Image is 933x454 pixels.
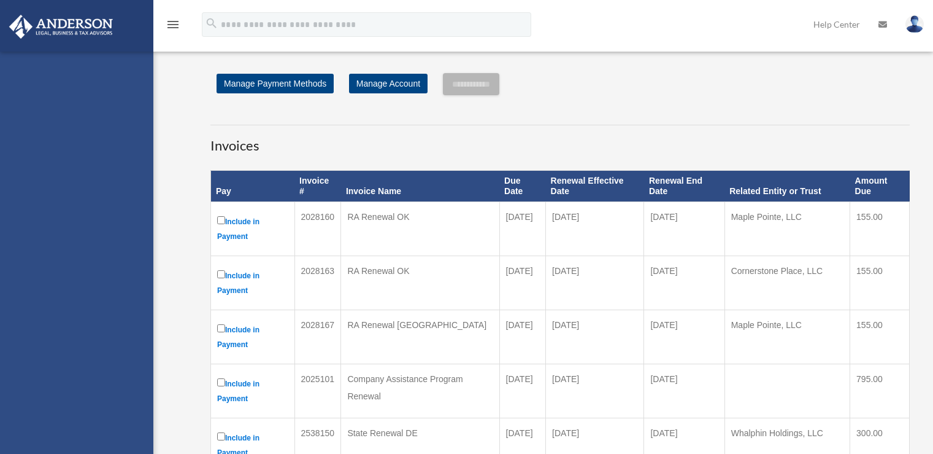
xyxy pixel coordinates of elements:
[294,310,341,364] td: 2028167
[347,262,493,280] div: RA Renewal OK
[499,171,546,202] th: Due Date
[905,15,924,33] img: User Pic
[724,171,850,202] th: Related Entity or Trust
[294,256,341,310] td: 2028163
[850,171,910,202] th: Amount Due
[546,310,644,364] td: [DATE]
[724,310,850,364] td: Maple Pointe, LLC
[546,364,644,418] td: [DATE]
[205,17,218,30] i: search
[217,74,334,93] a: Manage Payment Methods
[546,256,644,310] td: [DATE]
[850,310,910,364] td: 155.00
[347,425,493,442] div: State Renewal DE
[644,310,724,364] td: [DATE]
[546,171,644,202] th: Renewal Effective Date
[347,370,493,405] div: Company Assistance Program Renewal
[217,432,225,440] input: Include in Payment
[217,324,225,332] input: Include in Payment
[217,214,288,244] label: Include in Payment
[347,208,493,225] div: RA Renewal OK
[644,256,724,310] td: [DATE]
[294,171,341,202] th: Invoice #
[217,270,225,278] input: Include in Payment
[724,256,850,310] td: Cornerstone Place, LLC
[499,364,546,418] td: [DATE]
[347,316,493,334] div: RA Renewal [GEOGRAPHIC_DATA]
[499,202,546,256] td: [DATE]
[499,310,546,364] td: [DATE]
[211,171,295,202] th: Pay
[850,364,910,418] td: 795.00
[217,322,288,352] label: Include in Payment
[217,268,288,298] label: Include in Payment
[850,202,910,256] td: 155.00
[644,171,724,202] th: Renewal End Date
[294,364,341,418] td: 2025101
[217,378,225,386] input: Include in Payment
[294,202,341,256] td: 2028160
[644,364,724,418] td: [DATE]
[724,202,850,256] td: Maple Pointe, LLC
[499,256,546,310] td: [DATE]
[166,17,180,32] i: menu
[644,202,724,256] td: [DATE]
[217,376,288,406] label: Include in Payment
[6,15,117,39] img: Anderson Advisors Platinum Portal
[210,125,910,155] h3: Invoices
[546,202,644,256] td: [DATE]
[850,256,910,310] td: 155.00
[166,22,180,32] a: menu
[217,216,225,224] input: Include in Payment
[341,171,499,202] th: Invoice Name
[349,74,428,93] a: Manage Account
